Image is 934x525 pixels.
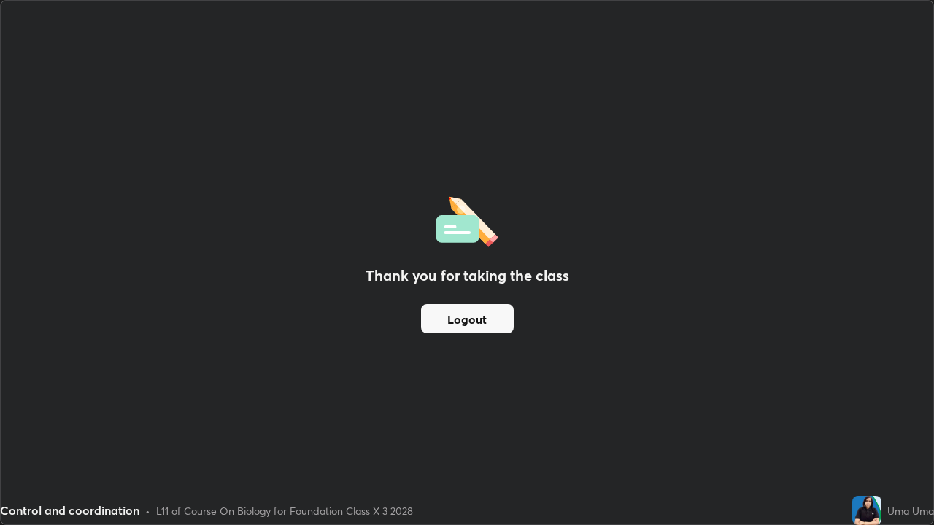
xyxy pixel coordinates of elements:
div: L11 of Course On Biology for Foundation Class X 3 2028 [156,503,413,518]
div: • [145,503,150,518]
h2: Thank you for taking the class [366,265,569,287]
button: Logout [421,304,514,333]
img: 777e39fddbb045bfa7166575ce88b650.jpg [852,496,881,525]
img: offlineFeedback.1438e8b3.svg [436,192,498,247]
div: Uma Uma [887,503,934,518]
